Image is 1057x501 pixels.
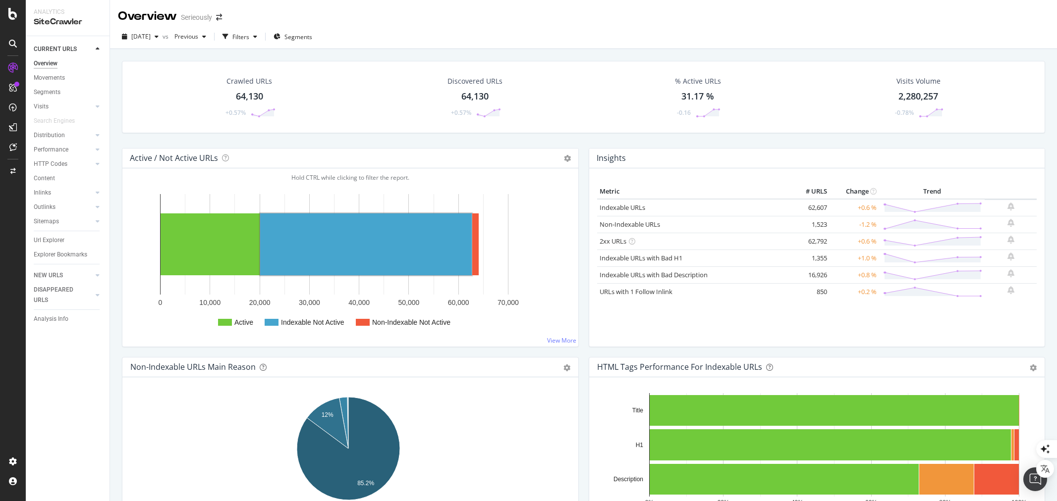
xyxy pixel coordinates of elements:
a: Content [34,173,103,184]
div: Search Engines [34,116,75,126]
text: Description [613,476,643,483]
text: 12% [322,411,334,418]
div: Content [34,173,55,184]
div: Segments [34,87,60,98]
a: 2xx URLs [600,237,626,246]
text: Active [234,318,253,326]
div: HTML Tags Performance for Indexable URLs [597,362,762,372]
a: Inlinks [34,188,93,198]
td: +0.6 % [830,199,879,216]
div: Non-Indexable URLs Main Reason [130,362,256,372]
i: Options [564,155,571,162]
a: NEW URLS [34,270,93,281]
td: 62,792 [790,233,830,250]
a: Analysis Info [34,314,103,324]
div: HTTP Codes [34,159,67,169]
div: Sitemaps [34,216,59,227]
div: bell-plus [1007,269,1014,277]
div: Overview [34,58,57,69]
text: H1 [635,442,643,449]
a: Distribution [34,130,93,141]
a: Segments [34,87,103,98]
td: 1,523 [790,216,830,233]
span: vs [163,32,170,41]
td: -1.2 % [830,216,879,233]
div: Crawled URLs [226,76,272,86]
div: Visits [34,101,49,112]
td: +0.8 % [830,266,879,283]
div: -0.16 [677,108,691,117]
div: Movements [34,73,65,83]
text: 40,000 [348,299,370,306]
div: Analytics [34,8,102,16]
h4: Insights [597,151,626,165]
text: Non-Indexable Not Active [372,318,450,326]
div: Analysis Info [34,314,68,324]
div: 64,130 [461,90,489,103]
div: DISAPPEARED URLS [34,285,84,305]
div: Explorer Bookmarks [34,250,87,260]
th: # URLS [790,184,830,199]
div: Overview [118,8,177,25]
div: gear [563,364,570,371]
div: +0.57% [451,108,471,117]
div: Inlinks [34,188,51,198]
div: Filters [232,33,249,41]
a: URLs with 1 Follow Inlink [600,287,672,296]
td: 850 [790,283,830,300]
div: 31.17 % [681,90,714,103]
div: Outlinks [34,202,56,212]
span: Segments [284,33,312,41]
div: bell-plus [1007,252,1014,260]
div: bell-plus [1007,219,1014,227]
div: NEW URLS [34,270,63,281]
th: Change [830,184,879,199]
div: -0.78% [895,108,914,117]
div: % Active URLs [675,76,721,86]
div: 64,130 [236,90,263,103]
text: 0 [159,299,163,306]
text: 10,000 [199,299,221,306]
a: Non-Indexable URLs [600,220,660,229]
div: bell-plus [1007,236,1014,244]
div: Visits Volume [896,76,941,86]
text: 30,000 [299,299,320,306]
text: 85.2% [357,480,374,487]
div: Url Explorer [34,235,64,246]
div: SiteCrawler [34,16,102,28]
th: Metric [597,184,790,199]
td: +0.6 % [830,233,879,250]
a: DISAPPEARED URLS [34,285,93,305]
div: bell-plus [1007,286,1014,294]
div: Discovered URLs [447,76,502,86]
button: Segments [270,29,316,45]
a: Indexable URLs [600,203,645,212]
button: Previous [170,29,210,45]
div: Open Intercom Messenger [1023,467,1047,491]
div: +0.57% [225,108,246,117]
text: 60,000 [448,299,469,306]
a: HTTP Codes [34,159,93,169]
div: CURRENT URLS [34,44,77,54]
td: +0.2 % [830,283,879,300]
text: 70,000 [498,299,519,306]
div: Performance [34,145,68,155]
svg: A chart. [130,184,566,339]
div: Serieously [181,12,212,22]
th: Trend [879,184,985,199]
a: Movements [34,73,103,83]
a: Search Engines [34,116,85,126]
text: Indexable Not Active [281,318,344,326]
td: 1,355 [790,250,830,266]
text: 50,000 [398,299,420,306]
button: [DATE] [118,29,163,45]
div: bell-plus [1007,202,1014,210]
a: CURRENT URLS [34,44,93,54]
button: Filters [219,29,261,45]
td: 62,607 [790,199,830,216]
text: Title [632,407,643,414]
div: 2,280,257 [898,90,938,103]
td: 16,926 [790,266,830,283]
a: Explorer Bookmarks [34,250,103,260]
a: Overview [34,58,103,69]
